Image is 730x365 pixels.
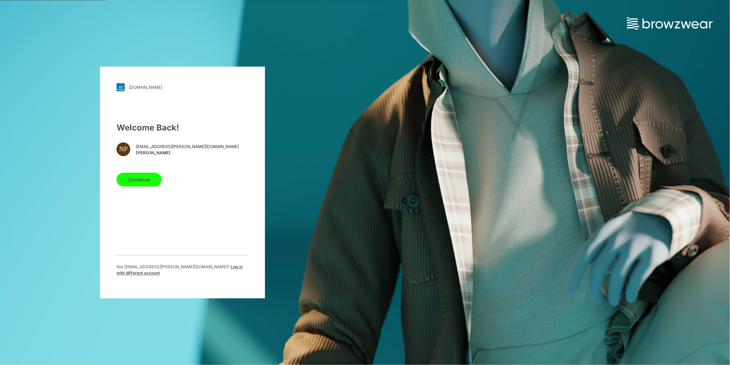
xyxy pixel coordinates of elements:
span: [EMAIL_ADDRESS][PERSON_NAME][DOMAIN_NAME] [136,144,239,150]
img: browzwear-logo.73288ffb.svg [627,17,713,30]
div: [DOMAIN_NAME] [129,85,162,90]
div: Welcome Back! [117,122,248,134]
button: Continue [117,173,162,187]
span: [PERSON_NAME] [136,150,239,156]
div: NP [117,143,130,156]
p: Not [EMAIL_ADDRESS][PERSON_NAME][DOMAIN_NAME] ? [117,264,248,277]
a: [DOMAIN_NAME] [117,83,248,92]
img: svg+xml;base64,PHN2ZyB3aWR0aD0iMjgiIGhlaWdodD0iMjgiIHZpZXdCb3g9IjAgMCAyOCAyOCIgZmlsbD0ibm9uZSIgeG... [117,83,125,92]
